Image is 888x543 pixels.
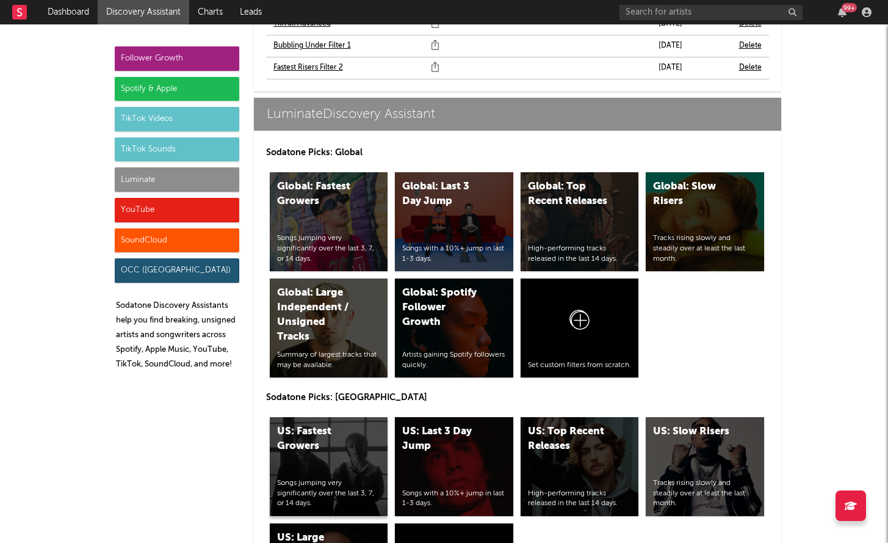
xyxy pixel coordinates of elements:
button: 99+ [838,7,846,17]
td: Delete [732,57,769,79]
div: TikTok Sounds [115,137,239,162]
div: US: Slow Risers [653,425,736,439]
div: OCC ([GEOGRAPHIC_DATA]) [115,258,239,283]
div: US: Fastest Growers [277,425,360,454]
div: YouTube [115,198,239,222]
a: Bubbling Under Filter 1 [273,38,351,53]
div: Summary of largest tracks that may be available. [277,350,381,371]
div: Set custom filters from scratch. [528,360,632,371]
div: Artists gaining Spotify followers quickly. [402,350,506,371]
a: Global: Slow RisersTracks rising slowly and steadily over at least the last month. [646,172,764,271]
a: Set custom filters from scratch. [521,279,639,377]
div: SoundCloud [115,228,239,253]
p: Sodatone Discovery Assistants help you find breaking, unsigned artists and songwriters across Spo... [116,299,239,372]
div: Songs with a 10%+ jump in last 1-3 days. [402,489,506,509]
a: Global: Top Recent ReleasesHigh-performing tracks released in the last 14 days. [521,172,639,271]
a: US: Fastest GrowersSongs jumping very significantly over the last 3, 7, or 14 days. [270,417,388,516]
td: [DATE] [651,35,732,57]
div: Global: Last 3 Day Jump [402,180,485,209]
div: Spotify & Apple [115,77,239,101]
div: TikTok Videos [115,107,239,131]
div: US: Last 3 Day Jump [402,425,485,454]
div: US: Top Recent Releases [528,425,611,454]
div: Songs jumping very significantly over the last 3, 7, or 14 days. [277,233,381,264]
div: High-performing tracks released in the last 14 days. [528,244,632,264]
p: Sodatone Picks: Global [266,145,769,160]
div: Songs jumping very significantly over the last 3, 7, or 14 days. [277,478,381,509]
div: Global: Fastest Growers [277,180,360,209]
div: Tracks rising slowly and steadily over at least the last month. [653,478,757,509]
a: Global: Large Independent / Unsigned TracksSummary of largest tracks that may be available. [270,279,388,377]
a: LuminateDiscovery Assistant [254,98,781,131]
a: Global: Spotify Follower GrowthArtists gaining Spotify followers quickly. [395,279,513,377]
input: Search for artists [619,5,803,20]
div: Global: Large Independent / Unsigned Tracks [277,286,360,344]
div: Tracks rising slowly and steadily over at least the last month. [653,233,757,264]
div: Luminate [115,167,239,192]
td: [DATE] [651,57,732,79]
div: Global: Spotify Follower Growth [402,286,485,330]
div: Follower Growth [115,46,239,71]
div: High-performing tracks released in the last 14 days. [528,489,632,509]
a: Global: Last 3 Day JumpSongs with a 10%+ jump in last 1-3 days. [395,172,513,271]
div: Global: Top Recent Releases [528,180,611,209]
a: Fastest Risers Filter 2 [273,60,343,75]
div: Songs with a 10%+ jump in last 1-3 days. [402,244,506,264]
p: Sodatone Picks: [GEOGRAPHIC_DATA] [266,390,769,405]
a: Global: Fastest GrowersSongs jumping very significantly over the last 3, 7, or 14 days. [270,172,388,271]
a: US: Last 3 Day JumpSongs with a 10%+ jump in last 1-3 days. [395,417,513,516]
td: Delete [732,35,769,57]
div: Global: Slow Risers [653,180,736,209]
a: US: Top Recent ReleasesHigh-performing tracks released in the last 14 days. [521,417,639,516]
a: US: Slow RisersTracks rising slowly and steadily over at least the last month. [646,417,764,516]
div: 99 + [842,3,857,12]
